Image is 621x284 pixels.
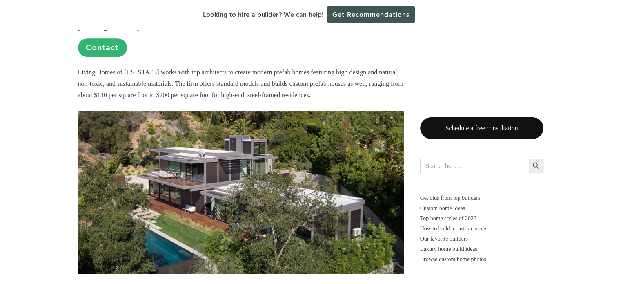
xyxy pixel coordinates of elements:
a: Contact [78,38,127,57]
span: Living Homes of [US_STATE] works with top architects to create modern prefab homes featuring high... [78,69,403,98]
b: [STREET_ADDRESS] [78,24,139,31]
iframe: Drift Widget Chat Controller [580,243,611,274]
a: Browse custom home photos [420,254,543,264]
a: Top home styles of 2023 [420,213,543,224]
input: Search here... [420,159,529,173]
a: Custom home ideas [420,203,543,213]
p: Get bids from top builders [420,193,543,203]
a: Get Recommendations [327,6,415,23]
a: Our favorite builders [420,234,543,244]
a: Schedule a free consultation [420,117,543,139]
a: Luxury home build ideas [420,244,543,254]
svg: Search [532,161,541,170]
a: How to build a custom home [420,224,543,234]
